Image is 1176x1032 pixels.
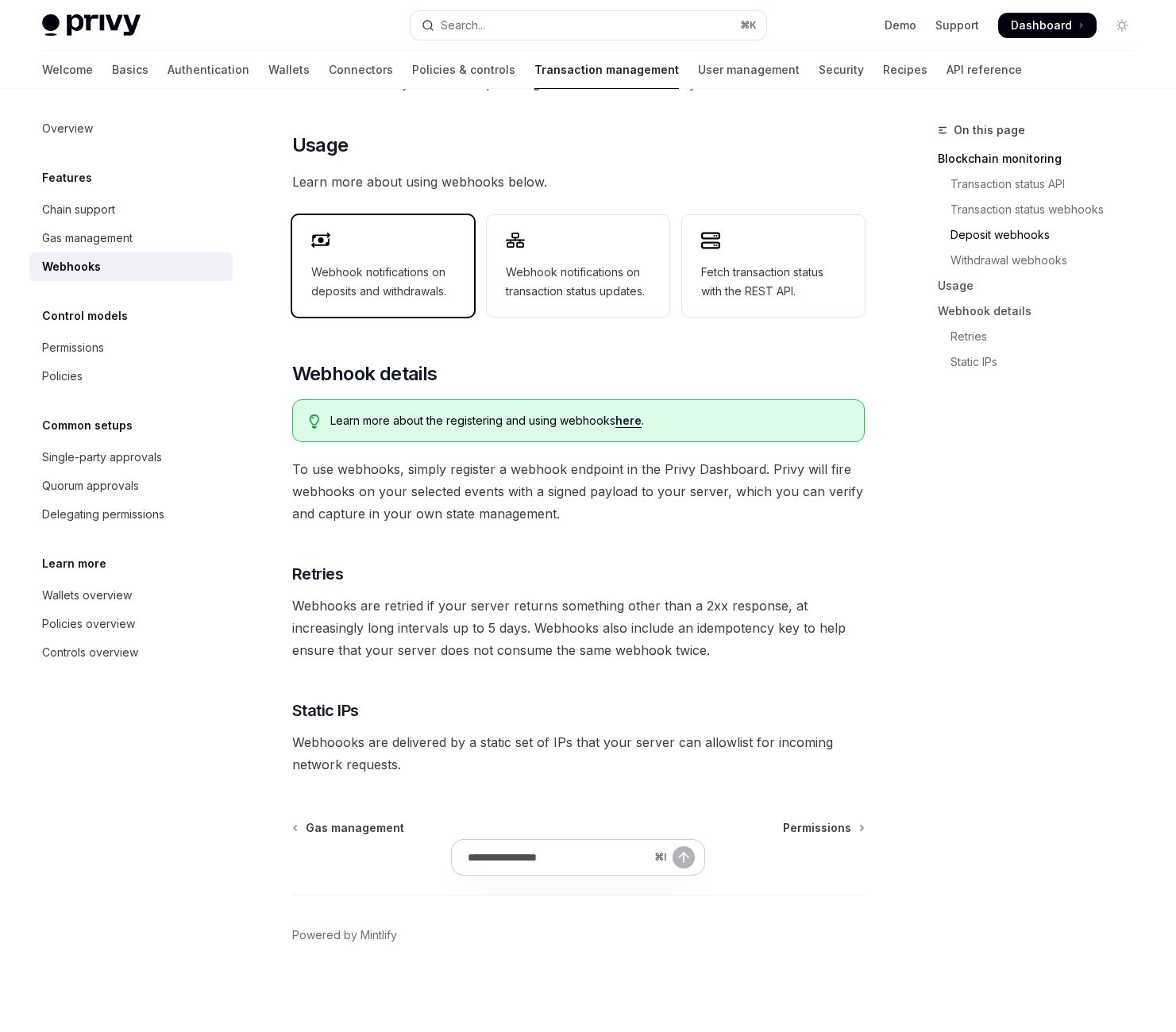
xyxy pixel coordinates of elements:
span: Webhook notifications on deposits and withdrawals. [311,263,456,301]
span: Dashboard [1011,17,1072,33]
div: Policies [42,367,83,386]
a: Gas management [294,820,404,836]
span: Learn more about using webhooks below. [292,171,865,193]
span: Learn more about the registering and using webhooks . [330,413,847,429]
div: Webhooks [42,257,101,276]
a: Transaction status webhooks [938,197,1147,222]
a: Retries [938,324,1147,349]
a: Policies overview [29,610,233,638]
span: Webhook details [292,361,438,387]
button: Open search [411,11,766,40]
span: Usage [292,133,349,158]
a: Webhook notifications on transaction status updates. [487,215,669,317]
h5: Control models [42,306,128,325]
a: Fetch transaction status with the REST API. [682,215,865,317]
h5: Common setups [42,416,133,435]
a: Authentication [168,51,249,89]
a: Policies & controls [412,51,515,89]
div: Search... [441,16,485,35]
svg: Tip [309,414,320,429]
a: Basics [112,51,148,89]
span: Webhoooks are delivered by a static set of IPs that your server can allowlist for incoming networ... [292,731,865,776]
button: Send message [673,846,695,868]
span: On this page [954,121,1025,140]
a: API reference [947,51,1022,89]
a: here [615,414,642,428]
a: Webhook notifications on deposits and withdrawals. [292,215,475,317]
a: Usage [938,273,1147,298]
div: Delegating permissions [42,505,164,524]
a: Webhook details [938,298,1147,324]
a: Chain support [29,195,233,224]
div: Quorum approvals [42,476,139,495]
a: Demo [885,17,916,33]
a: Static IPs [938,349,1147,375]
a: User management [698,51,800,89]
span: To use webhooks, simply register a webhook endpoint in the Privy Dashboard. Privy will fire webho... [292,458,865,525]
a: Recipes [883,51,927,89]
div: Single-party approvals [42,448,162,467]
div: Policies overview [42,614,135,633]
a: Withdrawal webhooks [938,248,1147,273]
div: Gas management [42,229,133,248]
a: Deposit webhooks [938,222,1147,248]
span: ⌘ K [740,19,757,32]
a: Welcome [42,51,93,89]
input: Ask a question... [468,840,648,875]
a: Powered by Mintlify [292,927,397,943]
a: Single-party approvals [29,443,233,472]
a: Webhooks [29,252,233,281]
div: Chain support [42,200,115,219]
a: Permissions [783,820,863,836]
a: Delegating permissions [29,500,233,529]
span: Webhook notifications on transaction status updates. [506,263,650,301]
div: Overview [42,119,93,138]
div: Wallets overview [42,586,132,605]
div: Controls overview [42,643,138,662]
a: Policies [29,362,233,391]
a: Transaction status API [938,171,1147,197]
img: light logo [42,14,141,37]
a: Permissions [29,333,233,362]
span: Retries [292,563,344,585]
a: Overview [29,114,233,143]
a: Support [935,17,979,33]
span: Gas management [306,820,404,836]
a: Wallets [268,51,310,89]
span: Fetch transaction status with the REST API. [701,263,846,301]
button: Toggle dark mode [1109,13,1135,38]
h5: Features [42,168,92,187]
a: Wallets overview [29,581,233,610]
h5: Learn more [42,554,106,573]
a: Quorum approvals [29,472,233,500]
span: Static IPs [292,699,359,722]
a: Controls overview [29,638,233,667]
a: Blockchain monitoring [938,146,1147,171]
a: Gas management [29,224,233,252]
div: Permissions [42,338,104,357]
a: Security [819,51,864,89]
a: Transaction management [534,51,679,89]
a: Connectors [329,51,393,89]
span: Webhooks are retried if your server returns something other than a 2xx response, at increasingly ... [292,595,865,661]
a: Dashboard [998,13,1097,38]
span: Permissions [783,820,851,836]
